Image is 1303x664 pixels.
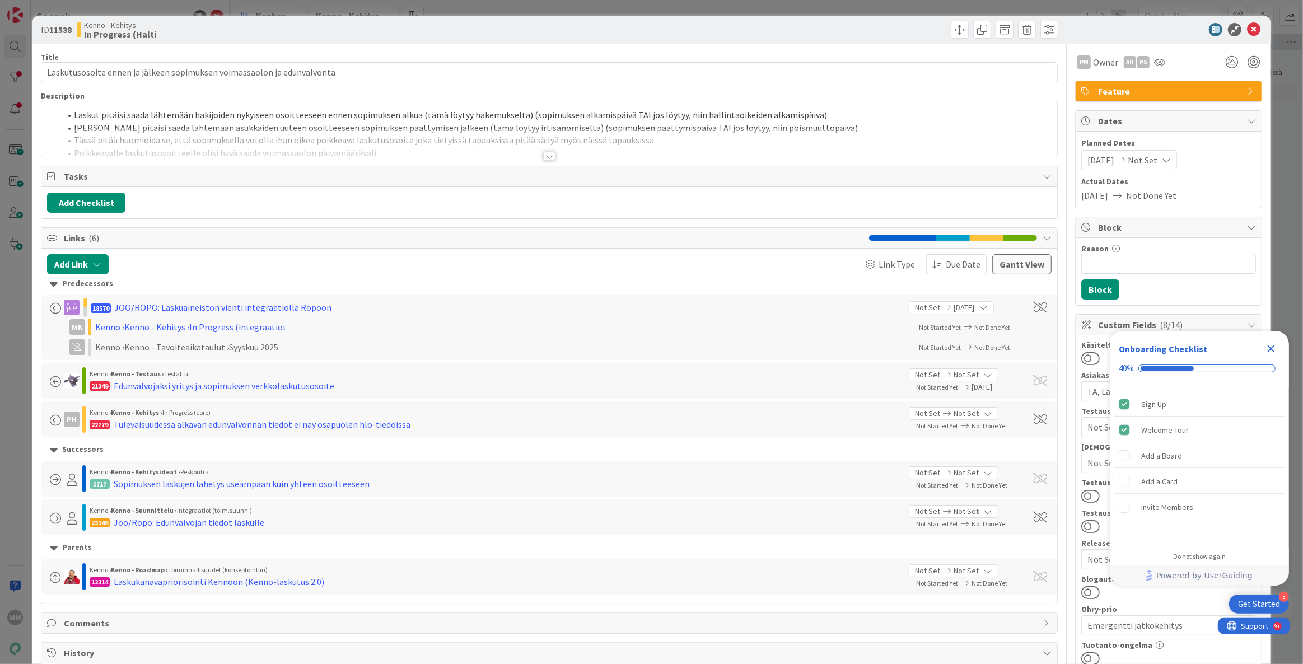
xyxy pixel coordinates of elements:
[1115,565,1283,586] a: Powered by UserGuiding
[50,541,1049,554] div: Parents
[1110,331,1289,586] div: Checklist Container
[972,481,1007,489] span: Not Done Yet
[41,91,85,101] span: Description
[114,418,410,431] div: Tulevaisuudessa alkavan edunvalvonnan tiedot ei näy osapuolen hlö-tiedoissa
[974,323,1010,331] span: Not Done Yet
[47,254,109,274] button: Add Link
[90,518,110,527] div: 23146
[919,343,961,352] span: Not Started Yet
[1279,592,1289,602] div: 3
[180,467,209,476] span: Reskontra
[1156,569,1253,582] span: Powered by UserGuiding
[1098,318,1241,331] span: Custom Fields
[1119,342,1207,356] div: Onboarding Checklist
[954,506,979,517] span: Not Set
[64,231,863,245] span: Links
[1081,605,1256,613] div: Ohry-prio
[50,278,1049,290] div: Predecessors
[90,479,110,489] div: 5717
[915,408,940,419] span: Not Set
[95,320,386,334] div: Kenno › Kenno - Kehitys › In Progress (integraatiot
[1141,501,1193,514] div: Invite Members
[1081,341,1256,349] div: Käsitelty suunnittelussa
[926,254,987,274] button: Due Date
[915,565,940,577] span: Not Set
[114,516,264,529] div: Joo/Ropo: Edunvalvojan tiedot laskulle
[1098,85,1241,98] span: Feature
[1098,221,1241,234] span: Block
[164,370,188,378] span: Testattu
[1093,55,1118,69] span: Owner
[1098,114,1241,128] span: Dates
[50,443,1049,456] div: Successors
[114,477,370,490] div: Sopimuksen laskujen lähetys useampaan kuin yhteen osoitteeseen
[60,121,1052,134] li: [PERSON_NAME] pitäisi saada lähtemään asukkaiden uuteen osoitteeseen sopimuksen päättymisen jälke...
[1114,469,1285,494] div: Add a Card is incomplete.
[90,565,111,574] span: Kenno ›
[114,379,334,392] div: Edunvalvojaksi yritys ja sopimuksen verkkolaskutusosoite
[111,565,168,574] b: Kenno - Roadmap ›
[954,467,979,479] span: Not Set
[1137,56,1150,68] div: PS
[954,369,979,381] span: Not Set
[1081,407,1256,415] div: Testaus
[919,323,961,331] span: Not Started Yet
[47,193,125,213] button: Add Checklist
[1081,479,1256,487] div: Testaus: Käsitelty
[916,481,958,489] span: Not Started Yet
[1081,641,1256,649] div: Tuotanto-ongelma
[64,616,1037,630] span: Comments
[974,343,1010,352] span: Not Done Yet
[1087,385,1236,398] span: TA, Lahden Talot
[90,370,111,378] span: Kenno ›
[111,467,180,476] b: Kenno - Kehitysideat ›
[1081,371,1256,379] div: Asiakas
[1081,443,1256,451] div: [DEMOGRAPHIC_DATA]
[946,258,980,271] span: Due Date
[41,62,1058,82] input: type card name here...
[1114,443,1285,468] div: Add a Board is incomplete.
[64,170,1037,183] span: Tasks
[90,408,111,417] span: Kenno ›
[916,520,958,528] span: Not Started Yet
[90,381,110,391] div: 21349
[915,506,940,517] span: Not Set
[24,2,51,15] span: Support
[954,408,979,419] span: Not Set
[84,30,156,39] b: In Progress (Halti
[916,383,958,391] span: Not Started Yet
[1126,189,1176,202] span: Not Done Yet
[879,258,915,271] span: Link Type
[1160,319,1183,330] span: ( 8/14 )
[915,302,940,314] span: Not Set
[64,569,80,584] img: JS
[41,23,72,36] span: ID
[1114,495,1285,520] div: Invite Members is incomplete.
[972,520,1007,528] span: Not Done Yet
[1087,618,1231,633] span: Emergentti jatkokehitys
[64,646,1037,660] span: History
[84,21,156,30] span: Kenno - Kehitys
[114,575,324,588] div: Laskukanavapriorisointi Kennoon (Kenno-laskutus 2.0)
[1077,55,1091,69] div: PM
[972,579,1007,587] span: Not Done Yet
[90,420,110,429] div: 22779
[114,301,331,314] div: JOO/ROPO: Laskuaineiston vienti integraatiolla Ropoon
[64,412,80,427] div: PH
[1087,153,1114,167] span: [DATE]
[1262,340,1280,358] div: Close Checklist
[1173,552,1226,561] div: Do not show again
[1128,153,1157,167] span: Not Set
[916,422,958,430] span: Not Started Yet
[1110,565,1289,586] div: Footer
[954,302,974,314] span: [DATE]
[1087,420,1236,434] span: Not Set
[1229,595,1289,614] div: Open Get Started checklist, remaining modules: 3
[177,506,252,515] span: Integraatiot (toim.suunn.)
[90,577,110,587] div: 12314
[972,381,1021,393] span: [DATE]
[915,467,940,479] span: Not Set
[1119,363,1280,373] div: Checklist progress: 40%
[1081,189,1108,202] span: [DATE]
[162,408,211,417] span: In Progress (core)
